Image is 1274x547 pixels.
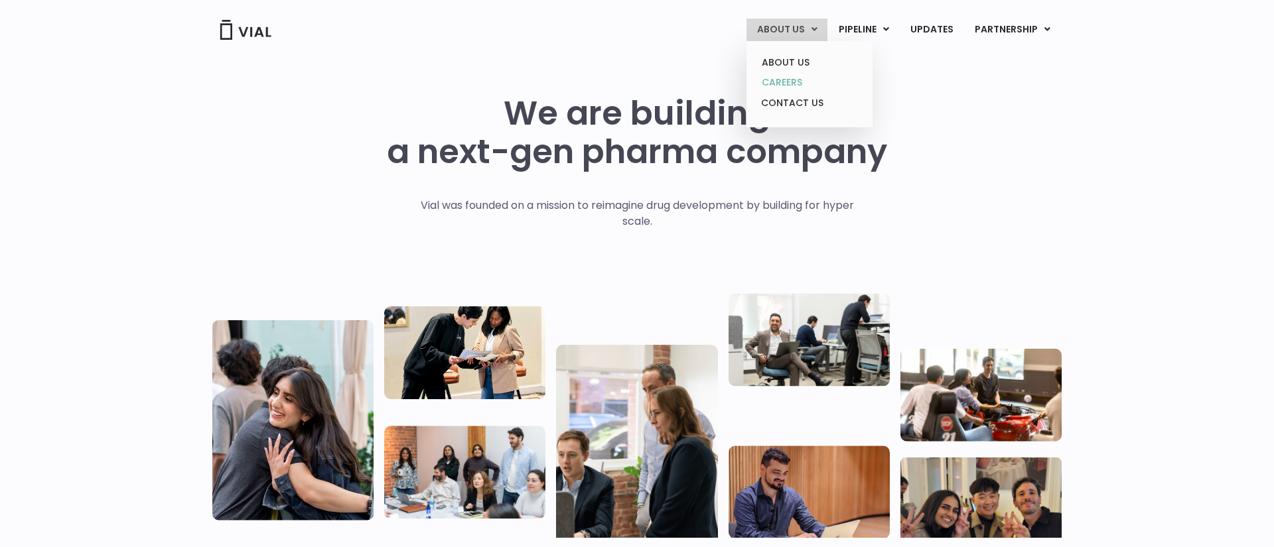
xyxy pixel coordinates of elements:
[212,320,374,520] img: Vial Life
[729,446,890,538] img: Man working at a computer
[751,93,867,114] a: CONTACT US
[746,19,827,41] a: ABOUT USMenu Toggle
[384,306,545,399] img: Two people looking at a paper talking.
[828,19,899,41] a: PIPELINEMenu Toggle
[219,20,272,40] img: Vial Logo
[900,19,963,41] a: UPDATES
[964,19,1061,41] a: PARTNERSHIPMenu Toggle
[729,293,890,386] img: Three people working in an office
[556,345,717,545] img: Group of three people standing around a computer looking at the screen
[407,198,868,229] p: Vial was founded on a mission to reimagine drug development by building for hyper scale.
[751,72,867,93] a: CAREERS
[384,426,545,518] img: Eight people standing and sitting in an office
[900,348,1062,441] img: Group of people playing whirlyball
[387,94,887,171] h1: We are building a next-gen pharma company
[751,52,867,73] a: ABOUT US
